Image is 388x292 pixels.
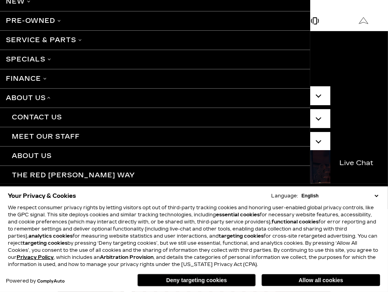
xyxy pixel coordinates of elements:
[216,212,260,218] strong: essential cookies
[262,274,380,286] button: Allow all cookies
[37,279,65,284] a: ComplyAuto
[6,279,65,284] div: Powered by
[8,204,380,268] p: We respect consumer privacy rights by letting visitors opt out of third-party tracking cookies an...
[22,240,67,246] strong: targeting cookies
[271,193,298,198] div: Language:
[336,158,377,167] span: Live Chat
[8,190,76,201] span: Your Privacy & Cookies
[219,233,264,239] strong: targeting cookies
[272,219,319,225] strong: functional cookies
[17,255,54,260] a: Privacy Policy
[28,233,73,239] strong: analytics cookies
[100,255,154,260] strong: Arbitration Provision
[300,192,380,199] select: Language Select
[137,274,256,286] button: Deny targeting cookies
[331,154,382,172] a: Live Chat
